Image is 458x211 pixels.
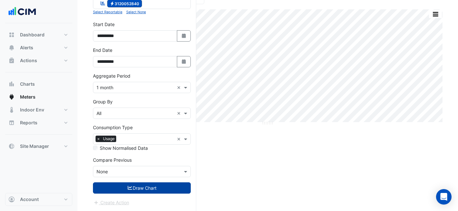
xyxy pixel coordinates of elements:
app-escalated-ticket-create-button: Please draw the charts first [93,199,129,205]
button: Site Manager [5,140,72,153]
button: Dashboard [5,28,72,41]
button: Draw Chart [93,182,191,194]
app-icon: Site Manager [8,143,15,149]
app-icon: Meters [8,94,15,100]
button: Account [5,193,72,206]
button: Charts [5,78,72,91]
fa-icon: Select Date [181,33,187,39]
app-icon: Alerts [8,44,15,51]
span: Alerts [20,44,33,51]
label: Group By [93,98,113,105]
button: Select None [126,9,146,15]
span: Clear [177,136,182,142]
span: Indoor Env [20,107,44,113]
button: More Options [429,10,442,18]
span: Reports [20,120,37,126]
button: Alerts [5,41,72,54]
small: Select None [126,10,146,14]
span: Clear [177,110,182,117]
app-icon: Dashboard [8,32,15,38]
label: Show Normalised Data [100,145,148,151]
span: Site Manager [20,143,49,149]
span: Clear [177,84,182,91]
img: Company Logo [8,5,37,18]
small: Select Reportable [93,10,122,14]
app-icon: Indoor Env [8,107,15,113]
button: Indoor Env [5,103,72,116]
span: Account [20,196,39,203]
button: Select Reportable [93,9,122,15]
label: Aggregate Period [93,72,130,79]
app-icon: Reports [8,120,15,126]
button: Reports [5,116,72,129]
label: Start Date [93,21,115,28]
button: Actions [5,54,72,67]
div: Open Intercom Messenger [436,189,452,205]
span: Actions [20,57,37,64]
span: Dashboard [20,32,45,38]
label: End Date [93,47,112,53]
app-icon: Actions [8,57,15,64]
span: × [96,136,101,142]
app-icon: Charts [8,81,15,87]
span: Meters [20,94,36,100]
span: Usage [101,136,116,142]
fa-icon: Select Date [181,59,187,64]
span: Charts [20,81,35,87]
fa-icon: Electricity [110,1,115,6]
fa-icon: Reportable [100,0,106,6]
label: Consumption Type [93,124,133,131]
button: Meters [5,91,72,103]
label: Compare Previous [93,157,132,163]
